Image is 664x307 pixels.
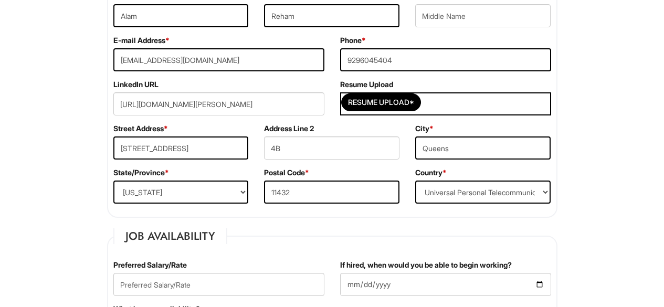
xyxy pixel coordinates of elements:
[415,136,551,160] input: City
[340,48,551,71] input: Phone
[113,79,159,90] label: LinkedIn URL
[113,228,227,244] legend: Job Availability
[415,167,447,178] label: Country
[415,4,551,27] input: Middle Name
[340,79,393,90] label: Resume Upload
[340,35,366,46] label: Phone
[113,260,187,270] label: Preferred Salary/Rate
[341,93,421,111] button: Resume Upload*Resume Upload*
[340,260,512,270] label: If hired, when would you be able to begin working?
[113,123,168,134] label: Street Address
[415,181,551,204] select: Country
[415,123,434,134] label: City
[264,136,399,160] input: Apt., Suite, Box, etc.
[113,35,170,46] label: E-mail Address
[113,273,324,296] input: Preferred Salary/Rate
[113,181,249,204] select: State/Province
[113,92,324,115] input: LinkedIn URL
[264,4,399,27] input: First Name
[113,48,324,71] input: E-mail Address
[264,167,309,178] label: Postal Code
[264,181,399,204] input: Postal Code
[113,167,169,178] label: State/Province
[113,4,249,27] input: Last Name
[113,136,249,160] input: Street Address
[264,123,314,134] label: Address Line 2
